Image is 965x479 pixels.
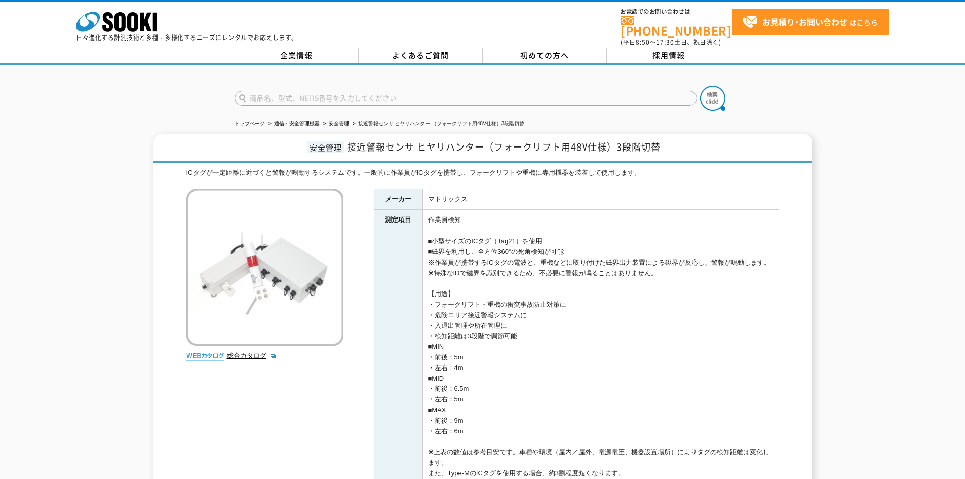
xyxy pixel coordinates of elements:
th: メーカー [374,189,422,210]
a: お見積り･お問い合わせはこちら [732,9,889,35]
a: トップページ [235,121,265,126]
img: webカタログ [186,351,224,361]
span: 17:30 [656,38,674,47]
img: 接近警報センサ ヒヤリハンター （フォークリフト用48V仕様）3段階切替 [186,189,343,346]
span: 8:50 [636,38,650,47]
a: 採用情報 [607,48,731,63]
span: 安全管理 [307,141,344,153]
a: 企業情報 [235,48,359,63]
span: はこちら [742,15,878,30]
span: 接近警報センサ ヒヤリハンター（フォークリフト用48V仕様）3段階切替 [347,140,661,154]
a: 安全管理 [329,121,349,126]
strong: お見積り･お問い合わせ [762,16,847,28]
th: 測定項目 [374,210,422,231]
a: 初めての方へ [483,48,607,63]
span: 初めての方へ [520,50,569,61]
input: 商品名、型式、NETIS番号を入力してください [235,91,697,106]
span: お電話でのお問い合わせは [621,9,732,15]
img: btn_search.png [700,86,725,111]
td: 作業員検知 [422,210,779,231]
div: ICタグが一定距離に近づくと警報が鳴動するシステムです。一般的に作業員がICタグを携帯し、フォークリフトや重機に専用機器を装着して使用します。 [186,168,779,178]
span: (平日 ～ 土日、祝日除く) [621,38,721,47]
a: 通信・安全管理機器 [274,121,320,126]
td: マトリックス [422,189,779,210]
li: 接近警報センサ ヒヤリハンター （フォークリフト用48V仕様）3段階切替 [351,119,525,129]
a: よくあるご質問 [359,48,483,63]
a: [PHONE_NUMBER] [621,16,732,36]
p: 日々進化する計測技術と多種・多様化するニーズにレンタルでお応えします。 [76,34,298,41]
a: 総合カタログ [227,352,277,359]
